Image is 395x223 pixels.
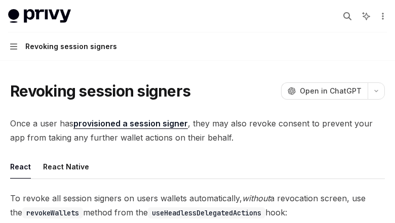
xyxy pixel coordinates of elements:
[43,155,89,179] button: React Native
[242,193,270,203] em: without
[73,118,188,129] a: provisioned a session signer
[10,191,385,219] span: To revoke all session signers on users wallets automatically, a revocation screen, use the method...
[22,207,83,218] code: revokeWallets
[377,9,387,23] button: More actions
[281,82,368,100] button: Open in ChatGPT
[10,116,385,145] span: Once a user has , they may also revoke consent to prevent your app from taking any further wallet...
[10,155,31,179] button: React
[25,40,117,53] div: Revoking session signers
[8,9,71,23] img: light logo
[148,207,265,218] code: useHeadlessDelegatedActions
[300,86,362,96] span: Open in ChatGPT
[10,82,190,100] h1: Revoking session signers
